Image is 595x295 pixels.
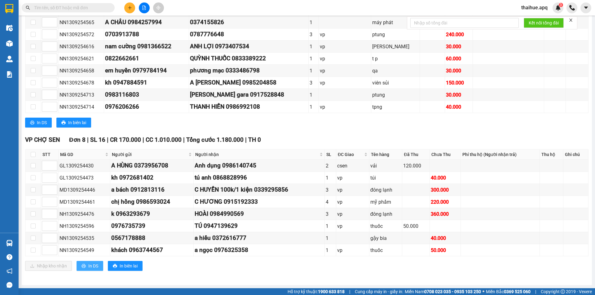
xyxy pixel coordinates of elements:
[59,232,110,244] td: NN1309254535
[59,77,104,89] td: NN1309254678
[68,119,86,126] span: In biên lai
[61,120,66,125] span: printer
[59,41,104,53] td: NN1309254616
[59,234,109,242] div: NN1309254535
[105,102,188,111] div: 0976206266
[569,18,573,22] span: close
[59,208,110,220] td: NH1309254476
[446,79,472,87] div: 150.000
[326,210,335,218] div: 3
[320,55,370,63] div: vp
[41,150,59,160] th: STT
[372,31,419,38] div: ptung
[310,79,318,87] div: 3
[105,18,188,27] div: A CHÂU 0984257994
[59,16,104,28] td: NN1309254565
[318,289,345,294] strong: 1900 633 818
[195,185,324,194] div: C HUYỀN 100k/1 kiện 0339295856
[59,246,109,254] div: NN1309254549
[153,2,164,13] button: aim
[461,150,540,160] th: Phí thu hộ (Người nhận trả)
[59,55,103,63] div: NN1309254621
[128,6,132,10] span: plus
[37,119,47,126] span: In DS
[516,4,553,11] span: thaihue.apq
[59,244,110,256] td: NN1309254549
[59,79,103,87] div: NN1309254678
[34,4,107,11] input: Tìm tên, số ĐT hoặc mã đơn
[310,67,318,75] div: 1
[59,28,104,41] td: NN1309254572
[59,210,109,218] div: NH1309254476
[111,161,192,170] div: A HÙNG 0373956708
[6,40,13,47] img: warehouse-icon
[56,118,91,128] button: printerIn biên lai
[320,79,370,87] div: vp
[310,19,318,26] div: 1
[6,56,13,62] img: warehouse-icon
[370,234,401,242] div: gậy bia
[310,55,318,63] div: 1
[310,103,318,111] div: 1
[355,288,403,295] span: Cung cấp máy in - giấy in:
[186,136,244,143] span: Tổng cước 1.180.000
[431,186,460,194] div: 300.000
[105,66,188,75] div: em huyền 0979784194
[245,136,247,143] span: |
[569,5,575,11] img: phone-icon
[59,160,110,172] td: GL1309254430
[59,186,109,194] div: MD1309254446
[111,197,192,206] div: chị hồng 0986593024
[337,186,368,194] div: vp
[320,31,370,38] div: vp
[583,5,589,11] span: caret-down
[504,289,531,294] strong: 0369 525 060
[59,220,110,232] td: NH1309254596
[402,150,430,160] th: Đã Thu
[337,174,368,182] div: vp
[59,43,103,50] div: NN1309254616
[25,261,72,271] button: downloadNhập kho nhận
[431,174,460,182] div: 40.000
[7,268,12,274] span: notification
[143,136,144,143] span: |
[88,262,98,269] span: In DS
[142,6,146,10] span: file-add
[561,289,565,294] span: copyright
[370,174,401,182] div: túi
[326,234,335,242] div: 1
[483,290,484,293] span: ⚪️
[111,209,192,219] div: k 0963293679
[326,198,335,206] div: 4
[105,42,188,51] div: nam cường 0981366522
[146,136,182,143] span: CC 1.010.000
[310,31,318,38] div: 3
[310,91,318,99] div: 1
[403,222,429,230] div: 50.000
[337,246,368,254] div: vp
[410,18,519,28] input: Nhập số tổng đài
[82,264,86,269] span: printer
[156,6,161,10] span: aim
[69,136,86,143] span: Đơn 8
[59,103,103,111] div: NN1309254714
[369,150,403,160] th: Tên hàng
[107,136,108,143] span: |
[59,174,109,182] div: GL1309254473
[430,150,461,160] th: Chưa Thu
[338,151,363,158] span: ĐC Giao
[372,79,419,87] div: viên sủi
[59,198,109,206] div: MD1309254461
[337,210,368,218] div: vp
[6,240,13,246] img: warehouse-icon
[337,198,368,206] div: vp
[195,151,318,158] span: Người nhận
[59,184,110,196] td: MD1309254446
[105,78,188,87] div: kh 0947884591
[77,261,103,271] button: printerIn DS
[59,53,104,65] td: NN1309254621
[190,66,307,75] div: phương mạc 0333486798
[113,264,117,269] span: printer
[325,150,336,160] th: SL
[195,173,324,182] div: tú anh 0868828996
